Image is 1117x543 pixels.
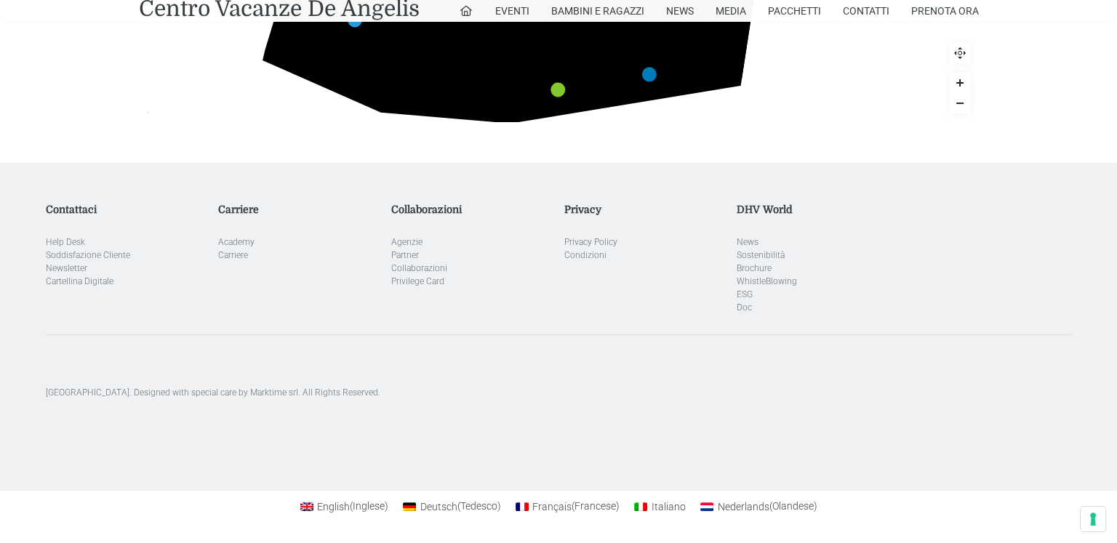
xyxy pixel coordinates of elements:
[46,250,130,260] a: Soddisfazione Cliente
[46,204,208,216] h5: Contattaci
[950,73,970,93] button: Zoom in
[769,501,817,512] span: Olandese
[572,501,620,512] span: Francese
[457,501,501,512] span: Tedesco
[385,501,388,512] span: )
[950,43,970,63] button: Reset zoom
[391,276,444,286] a: Privilege Card
[641,67,656,81] a: Luxury marker
[693,496,825,515] a: Nederlands(Olandese)
[769,501,772,512] span: (
[420,501,457,512] span: Deutsch
[317,501,350,512] span: English
[396,496,508,515] a: Deutsch(Tedesco)
[737,204,899,216] h5: DHV World
[350,501,388,512] span: Inglese
[717,501,769,512] span: Nederlands
[616,501,620,512] span: )
[508,496,628,515] a: Français(Francese)
[564,250,606,260] a: Condizioni
[46,237,85,247] a: Help Desk
[347,12,361,27] a: Sport Center marker
[218,237,255,247] a: Academy
[497,501,501,512] span: )
[737,289,753,299] a: ESG
[293,496,396,515] a: English(Inglese)
[737,237,758,247] a: News
[737,250,785,260] a: Sostenibilità
[46,276,113,286] a: Cartellina Digitale
[813,501,817,512] span: )
[551,82,565,97] a: VillePlus marker
[391,237,423,247] a: Agenzie
[391,263,447,273] a: Collaborazioni
[572,501,574,512] span: (
[350,501,353,512] span: (
[46,263,87,273] a: Newsletter
[391,250,419,260] a: Partner
[737,276,797,286] a: WhistleBlowing
[391,204,553,216] h5: Collaborazioni
[1081,507,1105,531] button: Le tue preferenze relative al consenso per le tecnologie di tracciamento
[218,250,248,260] a: Carriere
[627,496,693,515] a: Italiano
[564,237,617,247] a: Privacy Policy
[218,204,380,216] h5: Carriere
[457,501,460,512] span: (
[737,263,772,273] a: Brochure
[532,501,572,512] span: Français
[564,204,726,216] h5: Privacy
[737,302,752,313] a: Doc
[46,386,1072,399] p: [GEOGRAPHIC_DATA]. Designed with special care by Marktime srl. All Rights Reserved.
[950,93,970,113] button: Zoom out
[652,501,686,512] span: Italiano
